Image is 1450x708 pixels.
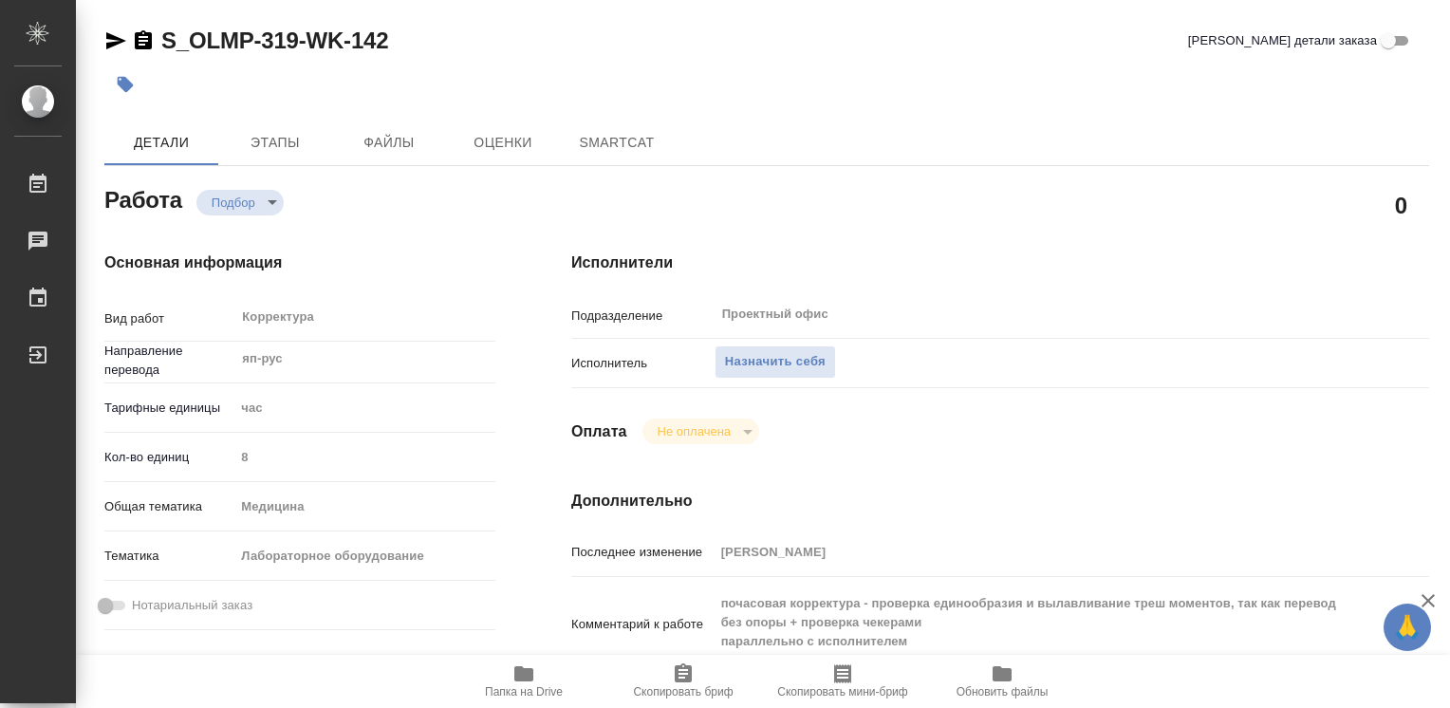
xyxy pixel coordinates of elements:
span: [PERSON_NAME] детали заказа [1188,31,1377,50]
p: Последнее изменение [571,543,715,562]
button: 🙏 [1384,604,1431,651]
button: Скопировать мини-бриф [763,655,922,708]
input: Пустое поле [715,538,1358,566]
h4: Оплата [571,420,627,443]
a: S_OLMP-319-WK-142 [161,28,388,53]
span: Детали [116,131,207,155]
div: Подбор [642,419,759,444]
button: Скопировать ссылку [132,29,155,52]
p: Подразделение [571,307,715,326]
span: Нотариальный заказ [132,596,252,615]
button: Добавить тэг [104,64,146,105]
p: Тематика [104,547,234,566]
div: Подбор [196,190,284,215]
span: Скопировать бриф [633,685,733,699]
div: Медицина [234,491,495,523]
button: Подбор [206,195,261,211]
button: Не оплачена [652,423,736,439]
span: Файлы [344,131,435,155]
button: Скопировать бриф [604,655,763,708]
p: Комментарий к работе [571,615,715,634]
textarea: почасовая корректура - проверка единообразия и вылавливание треш моментов, так как перевод без оп... [715,587,1358,658]
span: Папка на Drive [485,685,563,699]
div: час [234,392,495,424]
button: Папка на Drive [444,655,604,708]
p: Вид работ [104,309,234,328]
p: Общая тематика [104,497,234,516]
button: Скопировать ссылку для ЯМессенджера [104,29,127,52]
h2: Работа [104,181,182,215]
h2: 0 [1395,189,1407,221]
button: Назначить себя [715,345,836,379]
span: Обновить файлы [957,685,1049,699]
span: Назначить себя [725,351,826,373]
p: Направление перевода [104,342,234,380]
span: Скопировать мини-бриф [777,685,907,699]
span: Оценки [457,131,548,155]
p: Кол-во единиц [104,448,234,467]
span: SmartCat [571,131,662,155]
p: Тарифные единицы [104,399,234,418]
span: 🙏 [1391,607,1423,647]
button: Обновить файлы [922,655,1082,708]
h4: Основная информация [104,252,495,274]
span: Этапы [230,131,321,155]
p: Исполнитель [571,354,715,373]
input: Пустое поле [234,443,495,471]
div: Лабораторное оборудование [234,540,495,572]
h4: Дополнительно [571,490,1429,512]
h4: Исполнители [571,252,1429,274]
